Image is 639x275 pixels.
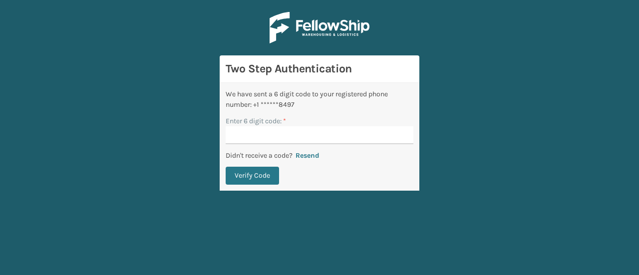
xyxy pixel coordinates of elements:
img: Logo [270,12,369,43]
div: We have sent a 6 digit code to your registered phone number: +1 ******8497 [226,89,413,110]
label: Enter 6 digit code: [226,116,286,126]
p: Didn't receive a code? [226,150,293,161]
button: Verify Code [226,167,279,185]
button: Resend [293,151,322,160]
h3: Two Step Authentication [226,61,413,76]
